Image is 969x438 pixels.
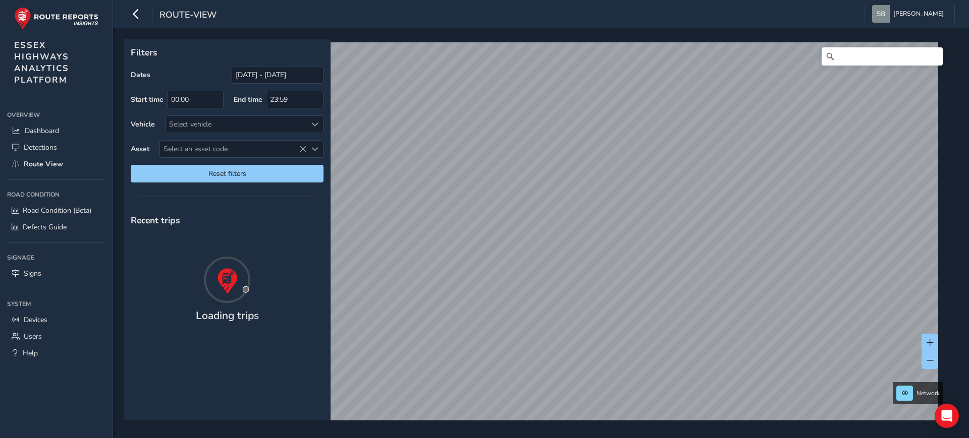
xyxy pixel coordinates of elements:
span: Devices [24,315,47,325]
span: [PERSON_NAME] [893,5,944,23]
a: Devices [7,311,105,328]
span: Help [23,348,38,358]
span: route-view [159,9,217,23]
label: Dates [131,70,150,80]
a: Dashboard [7,122,105,139]
div: Select an asset code [306,141,323,157]
div: Road Condition [7,187,105,202]
div: Signage [7,250,105,265]
button: Reset filters [131,165,324,182]
a: Defects Guide [7,219,105,235]
div: Overview [7,107,105,122]
input: Search [822,47,943,66]
label: Vehicle [131,119,155,129]
a: Detections [7,139,105,156]
span: Select an asset code [160,141,306,157]
span: Users [24,332,42,341]
span: Recent trips [131,214,180,226]
div: Open Intercom Messenger [935,404,959,428]
label: Start time [131,95,164,104]
span: Reset filters [138,169,316,178]
span: Signs [24,269,41,278]
p: Filters [131,46,324,59]
a: Route View [7,156,105,172]
a: Help [7,345,105,361]
div: Select vehicle [166,116,306,133]
span: Defects Guide [23,222,67,232]
span: Road Condition (Beta) [23,206,91,215]
span: Dashboard [25,126,59,136]
span: Network [917,389,940,397]
h4: Loading trips [196,309,259,322]
canvas: Map [127,42,938,432]
label: End time [234,95,262,104]
a: Road Condition (Beta) [7,202,105,219]
img: diamond-layout [872,5,890,23]
button: [PERSON_NAME] [872,5,947,23]
span: Route View [24,159,63,169]
a: Signs [7,265,105,282]
span: Detections [24,143,57,152]
div: System [7,296,105,311]
a: Users [7,328,105,345]
span: ESSEX HIGHWAYS ANALYTICS PLATFORM [14,39,69,86]
label: Asset [131,144,149,154]
img: rr logo [14,7,98,30]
